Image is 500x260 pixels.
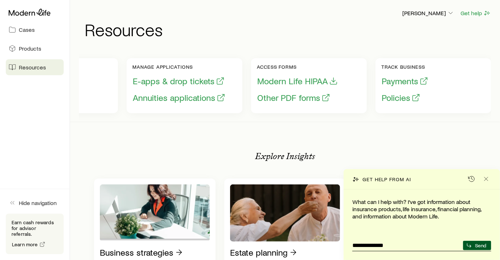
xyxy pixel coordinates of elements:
[381,76,429,87] button: Payments
[100,184,210,242] img: Business strategies
[85,21,491,38] h1: Resources
[363,176,411,182] p: Get help from AI
[381,64,429,70] p: Track business
[6,195,64,211] button: Hide navigation
[255,151,315,161] p: Explore Insights
[352,198,491,220] p: What can I help with? I’ve got information about insurance products, life insurance, financial pl...
[6,22,64,38] a: Cases
[12,219,58,237] p: Earn cash rewards for advisor referrals.
[132,92,226,103] button: Annuities applications
[12,242,38,247] span: Learn more
[402,9,454,17] p: [PERSON_NAME]
[132,76,225,87] button: E-apps & drop tickets
[461,9,491,17] button: Get help
[475,243,487,248] p: Send
[257,64,338,70] p: Access forms
[6,59,64,75] a: Resources
[6,214,64,254] div: Earn cash rewards for advisor referrals.Learn more
[402,9,455,18] button: [PERSON_NAME]
[463,241,491,250] button: Send
[19,199,57,206] span: Hide navigation
[19,64,46,71] span: Resources
[257,92,331,103] button: Other PDF forms
[100,247,173,257] p: Business strategies
[481,174,491,184] button: Close
[381,92,421,103] button: Policies
[230,184,340,242] img: Estate planning
[19,45,41,52] span: Products
[6,41,64,56] a: Products
[230,247,288,257] p: Estate planning
[257,76,338,87] button: Modern Life HIPAA
[19,26,35,33] span: Cases
[132,64,226,70] p: Manage applications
